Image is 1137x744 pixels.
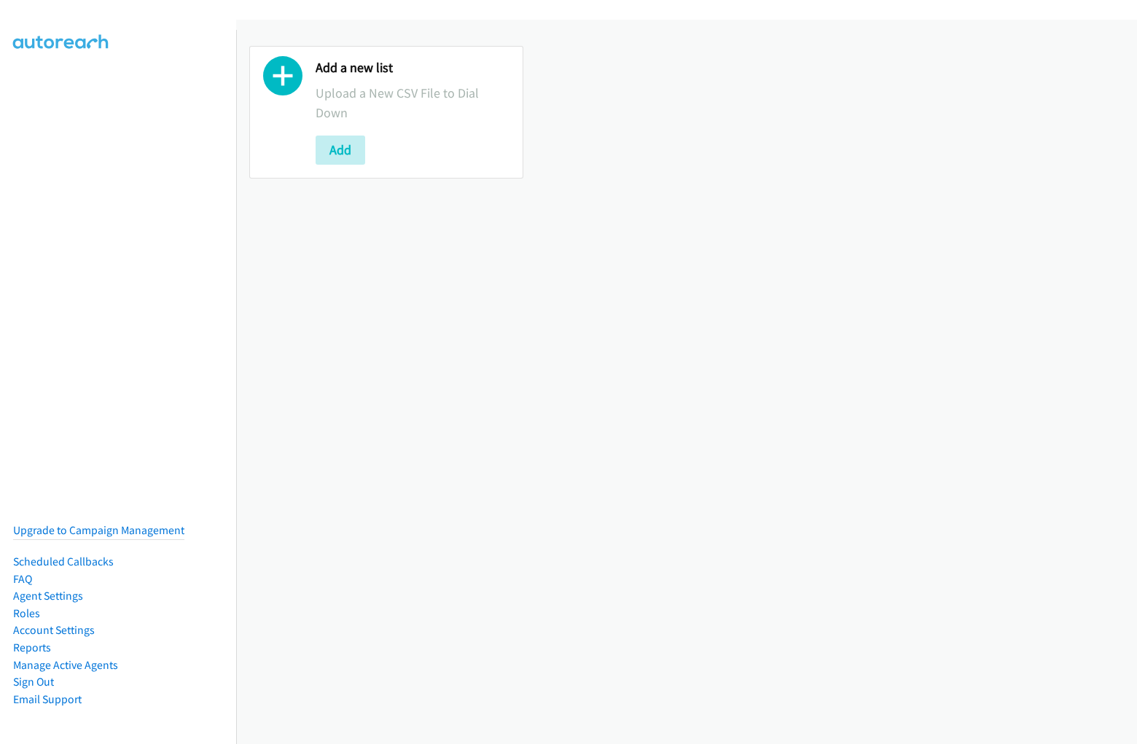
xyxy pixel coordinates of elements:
[13,589,83,603] a: Agent Settings
[13,523,184,537] a: Upgrade to Campaign Management
[13,555,114,568] a: Scheduled Callbacks
[316,136,365,165] button: Add
[13,675,54,689] a: Sign Out
[13,572,32,586] a: FAQ
[13,692,82,706] a: Email Support
[13,641,51,654] a: Reports
[316,60,509,77] h2: Add a new list
[13,623,95,637] a: Account Settings
[13,658,118,672] a: Manage Active Agents
[316,83,509,122] p: Upload a New CSV File to Dial Down
[13,606,40,620] a: Roles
